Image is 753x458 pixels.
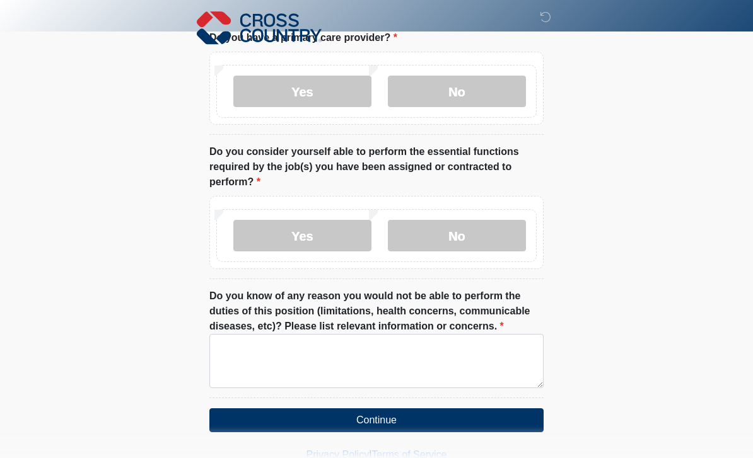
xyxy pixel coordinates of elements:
[209,144,544,190] label: Do you consider yourself able to perform the essential functions required by the job(s) you have ...
[388,76,526,107] label: No
[209,289,544,334] label: Do you know of any reason you would not be able to perform the duties of this position (limitatio...
[233,220,371,251] label: Yes
[197,9,322,46] img: Cross Country Logo
[233,76,371,107] label: Yes
[209,408,544,432] button: Continue
[388,220,526,251] label: No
